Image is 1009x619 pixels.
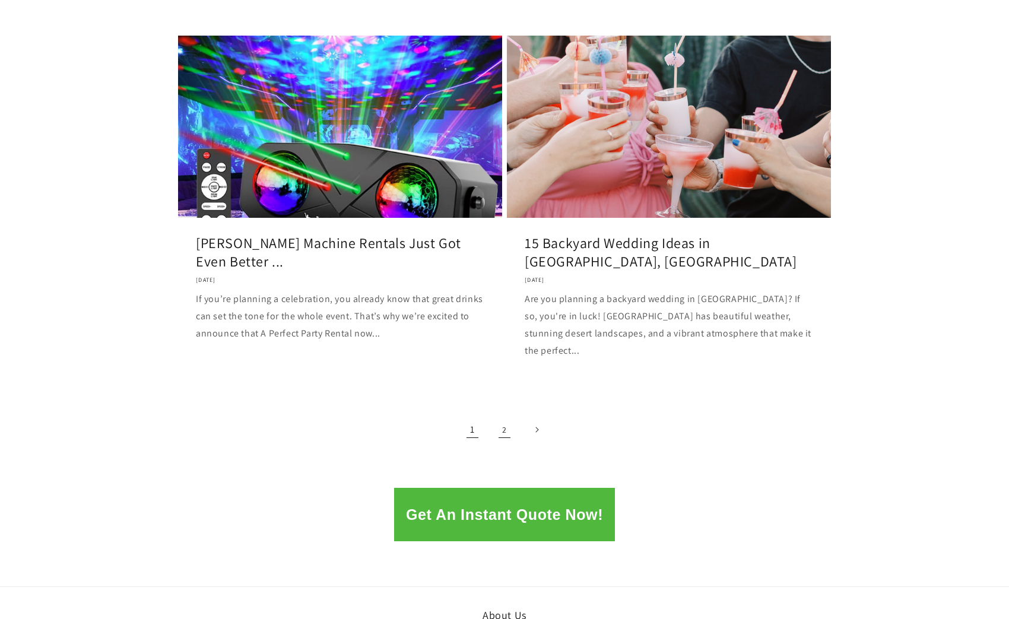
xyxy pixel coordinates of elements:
[178,417,831,443] nav: Pagination
[459,417,486,443] span: Page 1
[525,234,813,271] a: 15 Backyard Wedding Ideas in [GEOGRAPHIC_DATA], [GEOGRAPHIC_DATA]
[523,417,550,443] a: Next page
[491,417,518,443] a: Page 2
[394,488,615,541] button: Get An Instant Quote Now!
[196,234,484,271] a: [PERSON_NAME] Machine Rentals Just Got Even Better ...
